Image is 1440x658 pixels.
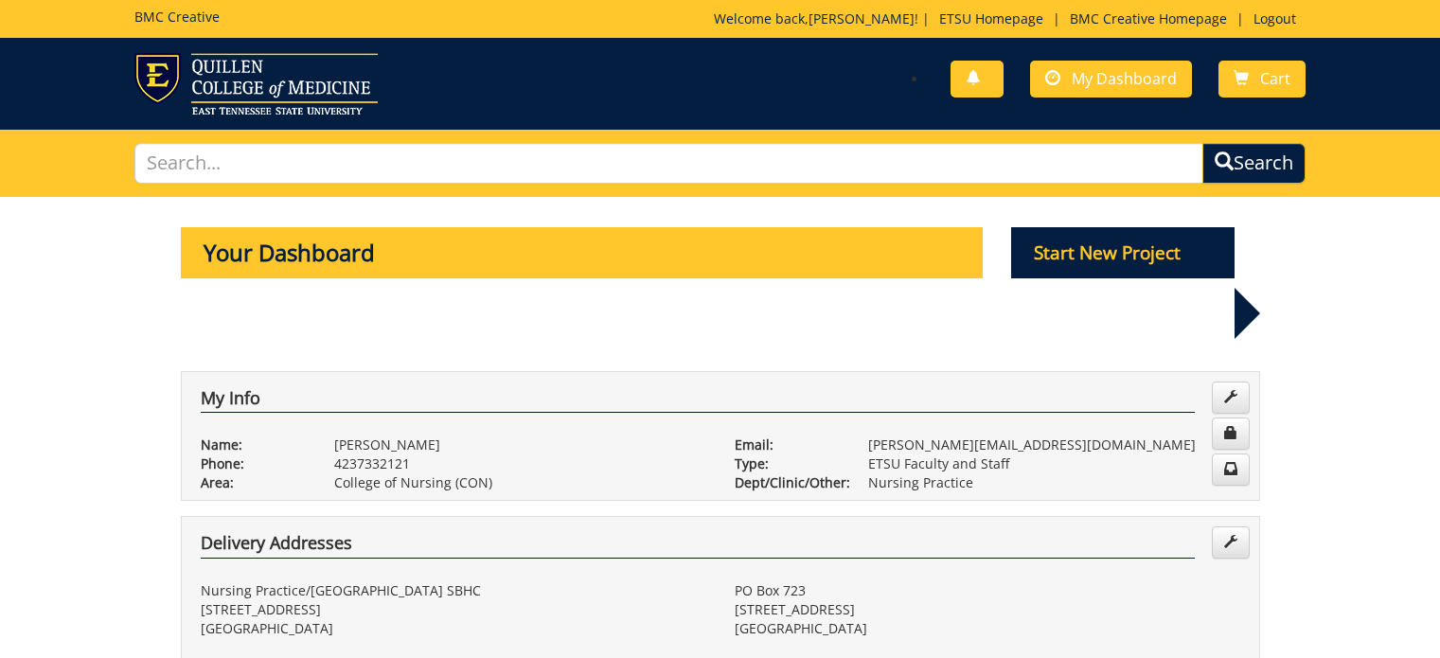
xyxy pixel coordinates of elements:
[1212,453,1250,486] a: Change Communication Preferences
[1011,227,1235,278] p: Start New Project
[1202,143,1306,184] button: Search
[714,9,1306,28] p: Welcome back, ! | | |
[1212,418,1250,450] a: Change Password
[1218,61,1306,98] a: Cart
[201,389,1195,414] h4: My Info
[201,581,706,600] p: Nursing Practice/[GEOGRAPHIC_DATA] SBHC
[868,473,1240,492] p: Nursing Practice
[735,473,840,492] p: Dept/Clinic/Other:
[201,600,706,619] p: [STREET_ADDRESS]
[1030,61,1192,98] a: My Dashboard
[181,227,984,278] p: Your Dashboard
[1060,9,1236,27] a: BMC Creative Homepage
[201,436,306,454] p: Name:
[735,454,840,473] p: Type:
[201,619,706,638] p: [GEOGRAPHIC_DATA]
[930,9,1053,27] a: ETSU Homepage
[334,454,706,473] p: 4237332121
[1260,68,1290,89] span: Cart
[1244,9,1306,27] a: Logout
[334,436,706,454] p: [PERSON_NAME]
[735,619,1240,638] p: [GEOGRAPHIC_DATA]
[1212,382,1250,414] a: Edit Info
[735,436,840,454] p: Email:
[735,600,1240,619] p: [STREET_ADDRESS]
[735,581,1240,600] p: PO Box 723
[1212,526,1250,559] a: Edit Addresses
[334,473,706,492] p: College of Nursing (CON)
[201,454,306,473] p: Phone:
[1072,68,1177,89] span: My Dashboard
[201,473,306,492] p: Area:
[134,53,378,115] img: ETSU logo
[134,9,220,24] h5: BMC Creative
[1011,245,1235,263] a: Start New Project
[201,534,1195,559] h4: Delivery Addresses
[868,436,1240,454] p: [PERSON_NAME][EMAIL_ADDRESS][DOMAIN_NAME]
[868,454,1240,473] p: ETSU Faculty and Staff
[134,143,1204,184] input: Search...
[809,9,915,27] a: [PERSON_NAME]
